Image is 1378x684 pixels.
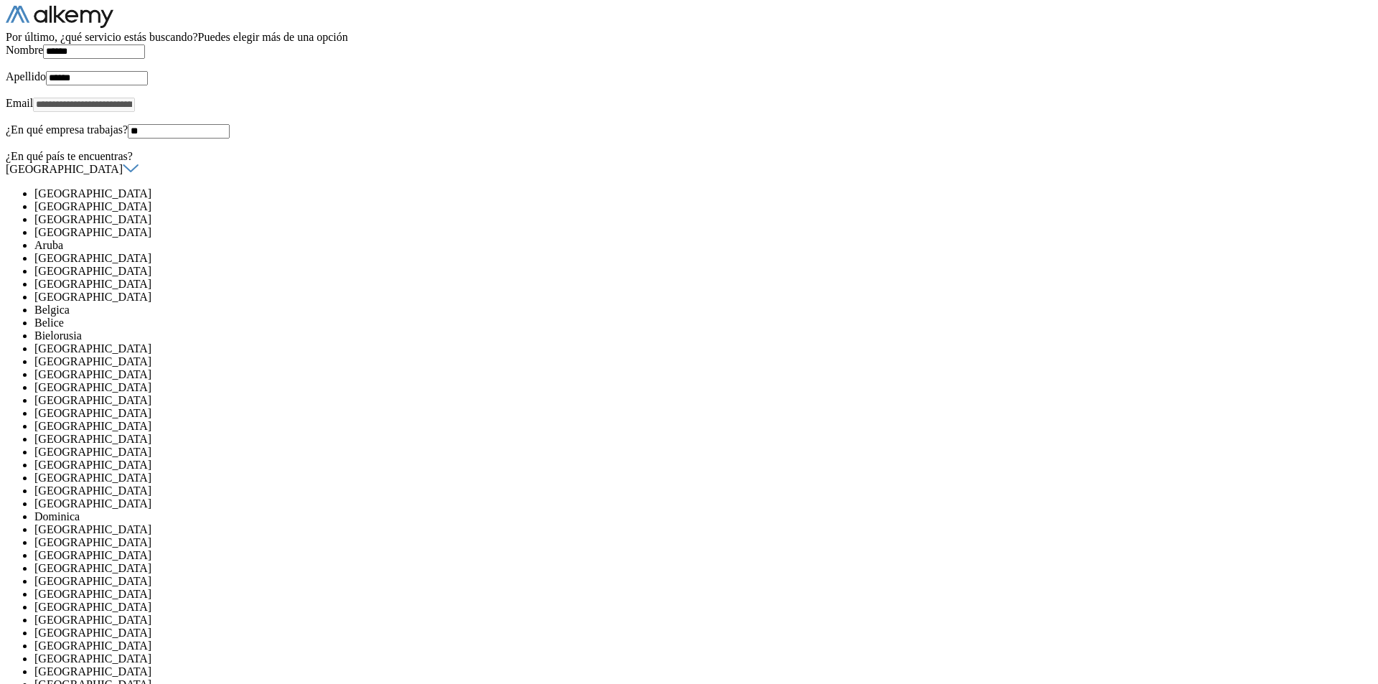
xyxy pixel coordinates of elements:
[34,420,194,433] li: [GEOGRAPHIC_DATA]
[34,614,194,627] li: [GEOGRAPHIC_DATA]
[34,652,194,665] li: [GEOGRAPHIC_DATA]
[34,523,194,536] li: [GEOGRAPHIC_DATA]
[6,123,128,136] label: ¿En qué empresa trabajas?
[34,317,194,329] li: Belice
[46,71,148,85] input: Apellido
[34,549,194,562] li: [GEOGRAPHIC_DATA]
[6,150,133,162] span: ¿En qué país te encuentras?
[34,433,194,446] li: [GEOGRAPHIC_DATA]
[198,31,348,43] span: Puedes elegir más de una opción
[6,70,46,83] span: Apellido
[34,278,194,291] li: [GEOGRAPHIC_DATA]
[34,484,194,497] li: [GEOGRAPHIC_DATA]
[34,291,194,304] li: [GEOGRAPHIC_DATA]
[34,381,194,394] li: [GEOGRAPHIC_DATA]
[34,252,194,265] li: [GEOGRAPHIC_DATA]
[34,407,194,420] li: [GEOGRAPHIC_DATA]
[34,329,194,342] li: Bielorusia
[34,239,194,252] li: Aruba
[34,265,194,278] li: [GEOGRAPHIC_DATA]
[34,627,194,640] li: [GEOGRAPHIC_DATA]
[34,304,194,317] li: Belgica
[34,562,194,575] li: [GEOGRAPHIC_DATA]
[34,536,194,549] li: [GEOGRAPHIC_DATA]
[34,601,194,614] li: [GEOGRAPHIC_DATA]
[34,200,194,213] li: [GEOGRAPHIC_DATA]
[34,226,194,239] li: [GEOGRAPHIC_DATA]
[34,665,194,678] li: [GEOGRAPHIC_DATA]
[6,31,198,43] span: Por último, ¿qué servicio estás buscando?
[34,510,194,523] li: Dominica
[34,472,194,484] li: [GEOGRAPHIC_DATA]
[43,44,145,59] input: Nombre
[34,368,194,381] li: [GEOGRAPHIC_DATA]
[33,98,135,112] input: Email
[34,497,194,510] li: [GEOGRAPHIC_DATA]
[34,588,194,601] li: [GEOGRAPHIC_DATA]
[6,97,33,109] span: Email
[34,459,194,472] li: [GEOGRAPHIC_DATA]
[34,355,194,368] li: [GEOGRAPHIC_DATA]
[34,446,194,459] li: [GEOGRAPHIC_DATA]
[6,44,43,56] span: Nombre
[34,342,194,355] li: [GEOGRAPHIC_DATA]
[34,394,194,407] li: [GEOGRAPHIC_DATA]
[34,575,194,588] li: [GEOGRAPHIC_DATA]
[34,640,194,652] li: [GEOGRAPHIC_DATA]
[34,187,194,200] li: [GEOGRAPHIC_DATA]
[34,213,194,226] li: [GEOGRAPHIC_DATA]
[6,163,123,175] span: [GEOGRAPHIC_DATA]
